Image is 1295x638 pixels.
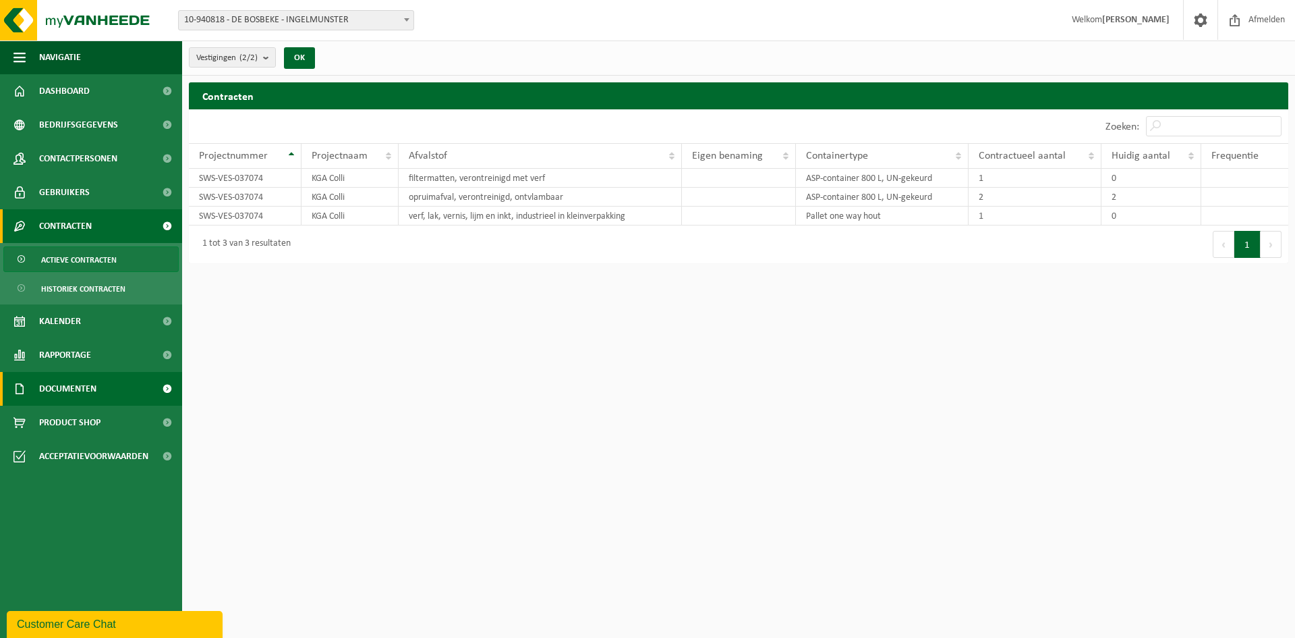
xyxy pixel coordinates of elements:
[284,47,315,69] button: OK
[189,207,301,225] td: SWS-VES-037074
[796,188,969,207] td: ASP-container 800 L, UN-gekeurd
[39,41,81,74] span: Navigatie
[301,188,399,207] td: KGA Colli
[796,207,969,225] td: Pallet one way hout
[39,440,148,473] span: Acceptatievoorwaarden
[39,176,90,209] span: Gebruikers
[796,169,969,188] td: ASP-container 800 L, UN-gekeurd
[1213,231,1234,258] button: Previous
[969,169,1101,188] td: 1
[39,338,91,372] span: Rapportage
[1105,122,1139,132] label: Zoeken:
[1112,151,1170,161] span: Huidig aantal
[41,276,125,302] span: Historiek contracten
[189,169,301,188] td: SWS-VES-037074
[399,207,682,225] td: verf, lak, vernis, lijm en inkt, industrieel in kleinverpakking
[39,209,92,243] span: Contracten
[301,169,399,188] td: KGA Colli
[199,151,268,161] span: Projectnummer
[189,82,1288,109] h2: Contracten
[806,151,868,161] span: Containertype
[1101,169,1201,188] td: 0
[312,151,368,161] span: Projectnaam
[1261,231,1282,258] button: Next
[179,11,413,30] span: 10-940818 - DE BOSBEKE - INGELMUNSTER
[399,188,682,207] td: opruimafval, verontreinigd, ontvlambaar
[41,247,117,273] span: Actieve contracten
[239,53,258,62] count: (2/2)
[692,151,763,161] span: Eigen benaming
[39,74,90,108] span: Dashboard
[196,232,291,257] div: 1 tot 3 van 3 resultaten
[409,151,447,161] span: Afvalstof
[3,246,179,272] a: Actieve contracten
[189,188,301,207] td: SWS-VES-037074
[196,48,258,68] span: Vestigingen
[969,207,1101,225] td: 1
[178,10,414,30] span: 10-940818 - DE BOSBEKE - INGELMUNSTER
[1102,15,1170,25] strong: [PERSON_NAME]
[1211,151,1259,161] span: Frequentie
[1234,231,1261,258] button: 1
[189,47,276,68] button: Vestigingen(2/2)
[39,142,117,176] span: Contactpersonen
[39,372,96,406] span: Documenten
[7,608,225,638] iframe: chat widget
[39,108,118,142] span: Bedrijfsgegevens
[399,169,682,188] td: filtermatten, verontreinigd met verf
[39,406,100,440] span: Product Shop
[1101,207,1201,225] td: 0
[969,188,1101,207] td: 2
[301,207,399,225] td: KGA Colli
[3,275,179,301] a: Historiek contracten
[1101,188,1201,207] td: 2
[39,304,81,338] span: Kalender
[979,151,1066,161] span: Contractueel aantal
